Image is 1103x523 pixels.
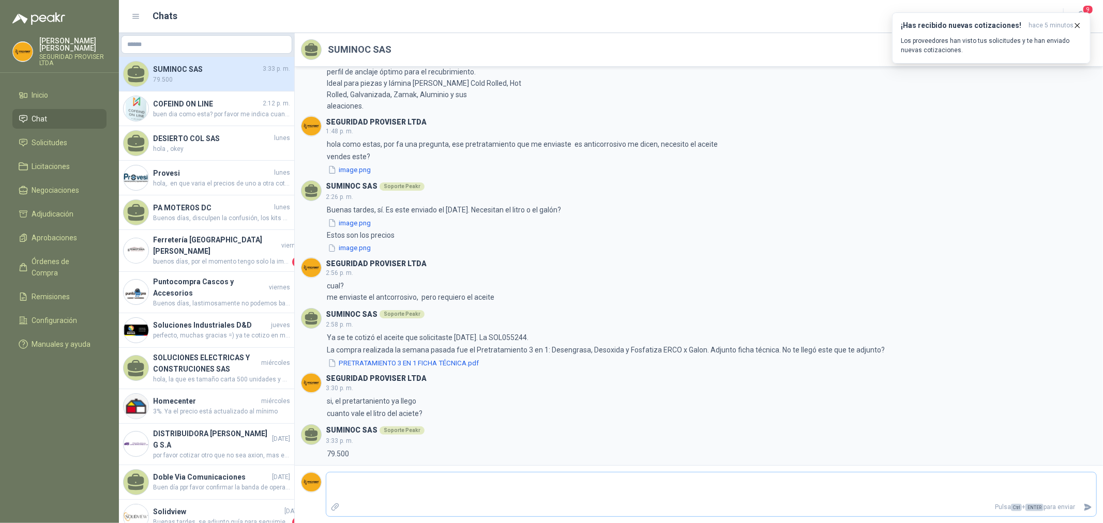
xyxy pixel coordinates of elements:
span: Ctrl [1011,504,1022,511]
span: hola , okey [153,144,290,154]
a: Company LogoSoluciones Industriales D&Djuevesperfecto, muchas gracias =) ya te cotizo en material... [119,313,294,348]
p: Estos son los precios [327,229,395,241]
h4: Doble Via Comunicaciones [153,471,270,483]
span: Adjudicación [32,208,74,220]
span: Solicitudes [32,137,68,148]
span: Inicio [32,89,49,101]
span: 2:58 p. m. [326,321,353,328]
a: Negociaciones [12,180,107,200]
span: 3:33 p. m. [326,437,353,444]
img: Company Logo [301,373,321,393]
a: Órdenes de Compra [12,252,107,283]
span: lunes [274,133,290,143]
p: Buenas tardes, sí. Es este enviado el [DATE]. Necesitan el litro o el galón? [327,204,561,216]
a: Aprobaciones [12,228,107,248]
span: Buen día ppr favor confirmar la banda de operación en la que requieren los radios UHF o VHF [153,483,290,493]
img: Company Logo [124,165,148,190]
span: por favor cotizar otro que no sea axion, mas economico [153,451,290,460]
button: PRETRATAMIENTO 3 EN 1 FICHA TÉCNICA.pdf [327,358,480,368]
a: DESIERTO COL SASluneshola , okey [119,126,294,161]
img: Company Logo [124,394,148,419]
span: 3:33 p. m. [263,64,290,74]
h4: PA MOTEROS DC [153,202,272,213]
span: Chat [32,113,48,125]
h3: SUMINOC SAS [326,312,377,317]
a: Configuración [12,311,107,330]
h4: Ferretería [GEOGRAPHIC_DATA][PERSON_NAME] [153,234,279,257]
a: Company LogoPuntocompra Cascos y AccesoriosviernesBuenos días, lastimosamente no podemos bajar má... [119,272,294,313]
span: 9 [1082,5,1094,14]
a: SUMINOC SAS3:33 p. m.79.500 [119,57,294,91]
span: [DATE] [272,472,290,482]
span: lunes [274,168,290,178]
span: Licitaciones [32,161,70,172]
h3: SUMINOC SAS [326,183,377,189]
a: Chat [12,109,107,129]
p: cual? me enviaste el antcorrosivo, pero requiero el aceite [327,280,494,303]
h2: SUMINOC SAS [328,42,391,57]
span: Configuración [32,315,78,326]
button: 9 [1072,7,1091,26]
span: 79.500 [153,75,290,85]
span: hace 5 minutos [1029,21,1074,30]
h4: SOLUCIONES ELECTRICAS Y CONSTRUCIONES SAS [153,352,259,375]
h4: Solidview [153,506,282,517]
a: PA MOTEROS DClunesBuenos días, disculpen la confusión, los kits se encuentran en [GEOGRAPHIC_DATA... [119,195,294,230]
span: 3:30 p. m. [326,384,353,392]
a: Manuales y ayuda [12,334,107,354]
img: Company Logo [301,116,321,136]
div: Soporte Peakr [380,426,425,435]
h4: COFEIND ON LINE [153,98,261,110]
span: 2:12 p. m. [263,99,290,109]
h4: Provesi [153,167,272,179]
a: Licitaciones [12,157,107,176]
span: 2:26 p. m. [326,193,353,201]
a: Company LogoFerretería [GEOGRAPHIC_DATA][PERSON_NAME]viernesbuenos días, por el momento tengo sol... [119,230,294,272]
h3: SEGURIDAD PROVISER LTDA [326,376,427,381]
h3: ¡Has recibido nuevas cotizaciones! [901,21,1024,30]
span: 1:48 p. m. [326,128,353,135]
p: vendes este? [327,151,372,162]
button: image.png [327,243,372,254]
p: Los proveedores han visto tus solicitudes y te han enviado nuevas cotizaciones. [901,36,1082,55]
span: lunes [274,203,290,212]
h3: SUMINOC SAS [326,427,377,433]
button: Enviar [1079,498,1096,516]
span: miércoles [261,396,290,406]
button: image.png [327,218,372,228]
p: Ya se te cotizó el aceite que solicitaste [DATE]. La SOL055244. [327,332,528,343]
a: Doble Via Comunicaciones[DATE]Buen día ppr favor confirmar la banda de operación en la que requie... [119,465,294,500]
p: [PERSON_NAME] [PERSON_NAME] [39,37,107,52]
button: image.png [327,164,372,175]
img: Company Logo [124,432,148,456]
img: Company Logo [124,238,148,263]
button: ¡Has recibido nuevas cotizaciones!hace 5 minutos Los proveedores han visto tus solicitudes y te h... [892,12,1091,64]
h3: SEGURIDAD PROVISER LTDA [326,119,427,125]
span: viernes [281,241,303,251]
span: [DATE] [284,506,303,516]
span: hola,. en que varia el precios de uno a otra cotizacion? por que vario? [153,179,290,189]
a: Company LogoCOFEIND ON LINE2:12 p. m.buen dia como esta? por favor me indica cuando llega el pedi... [119,91,294,126]
span: hola, la que es tamaño carta 500 unidades y una tamaño cartelera [153,375,290,384]
img: Company Logo [124,280,148,304]
span: miércoles [261,358,290,368]
h1: Chats [153,9,178,23]
p: La compra realizada la semana pasada fue el Pretratamiento 3 en 1: Desengrasa, Desoxida y Fosfati... [327,344,885,356]
h4: Homecenter [153,395,259,407]
span: Buenos días, disculpen la confusión, los kits se encuentran en [GEOGRAPHIC_DATA], se hace el enví... [153,213,290,223]
a: Company LogoDISTRIBUIDORA [PERSON_NAME] G S.A[DATE]por favor cotizar otro que no sea axion, mas e... [119,424,294,465]
h4: DESIERTO COL SAS [153,133,272,144]
a: Solicitudes [12,133,107,152]
span: viernes [269,283,290,293]
img: Company Logo [301,472,321,492]
a: Remisiones [12,287,107,306]
div: Soporte Peakr [380,310,425,318]
h4: SUMINOC SAS [153,64,261,75]
p: SEGURIDAD PROVISER LTDA [39,54,107,66]
img: Company Logo [124,96,148,121]
a: Company LogoProvesiluneshola,. en que varia el precios de uno a otra cotizacion? por que vario? [119,161,294,195]
span: perfecto, muchas gracias =) ya te cotizo en material de la señalizacion [153,331,290,341]
p: si, el pretartaniento ya llego [327,395,416,407]
p: hola como estas, por fa una pregunta, ese pretratamiento que me enviaste es anticorrosivo me dice... [327,139,718,150]
img: Company Logo [124,318,148,343]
